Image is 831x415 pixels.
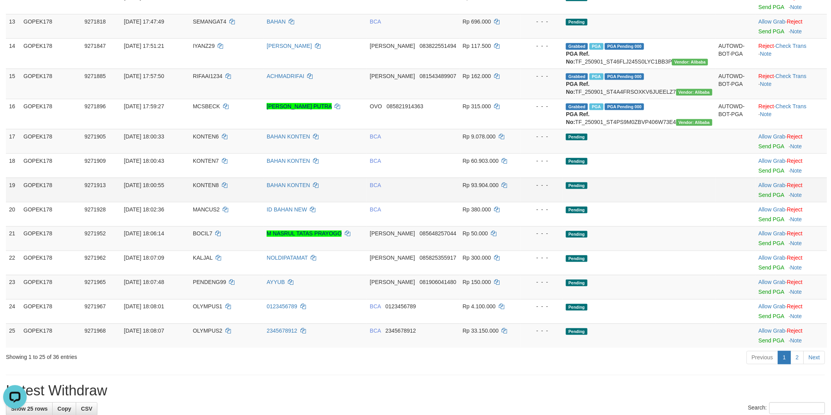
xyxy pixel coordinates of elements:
[605,104,644,110] span: PGA Pending
[463,182,499,188] span: Rp 93.904.000
[605,73,644,80] span: PGA Pending
[759,279,785,286] a: Allow Grab
[463,103,491,109] span: Rp 315.000
[759,216,784,222] a: Send PGA
[566,182,587,189] span: Pending
[84,158,106,164] span: 9271909
[759,73,774,79] a: Reject
[463,133,496,140] span: Rp 9.078.000
[566,280,587,286] span: Pending
[370,279,415,286] span: [PERSON_NAME]
[791,313,802,320] a: Note
[791,192,802,198] a: Note
[463,43,491,49] span: Rp 117.500
[759,167,784,174] a: Send PGA
[759,279,787,286] span: ·
[748,402,825,414] label: Search:
[524,206,560,213] div: - - -
[759,143,784,149] a: Send PGA
[787,304,803,310] a: Reject
[6,226,20,251] td: 21
[791,240,802,247] a: Note
[804,351,825,364] a: Next
[193,103,220,109] span: MCSBECK
[124,279,164,286] span: [DATE] 18:07:48
[267,133,310,140] a: BAHAN KONTEN
[756,226,827,251] td: ·
[524,327,560,335] div: - - -
[420,231,456,237] span: Copy 085648257044 to clipboard
[370,158,381,164] span: BCA
[124,18,164,25] span: [DATE] 17:47:49
[566,158,587,165] span: Pending
[566,19,587,25] span: Pending
[370,103,382,109] span: OVO
[84,328,106,334] span: 9271968
[124,103,164,109] span: [DATE] 17:59:27
[463,206,491,213] span: Rp 380.000
[193,255,212,261] span: KALJAL
[759,43,774,49] a: Reject
[760,81,772,87] a: Note
[267,206,307,213] a: ID BAHAN NEW
[566,104,588,110] span: Grabbed
[566,81,589,95] b: PGA Ref. No:
[193,133,219,140] span: KONTEN6
[370,43,415,49] span: [PERSON_NAME]
[370,206,381,213] span: BCA
[420,73,456,79] span: Copy 081543489907 to clipboard
[193,328,222,334] span: OLYMPUS2
[759,304,787,310] span: ·
[6,38,20,69] td: 14
[267,255,308,261] a: NOLDIPATAMAT
[759,231,785,237] a: Allow Grab
[267,328,297,334] a: 2345678912
[787,182,803,188] a: Reject
[778,351,791,364] a: 1
[84,18,106,25] span: 9271818
[124,133,164,140] span: [DATE] 18:00:33
[420,43,456,49] span: Copy 083822551494 to clipboard
[759,192,784,198] a: Send PGA
[566,73,588,80] span: Grabbed
[589,73,603,80] span: Marked by baojagad
[759,133,787,140] span: ·
[791,167,802,174] a: Note
[672,59,708,66] span: Vendor URL: https://settle4.1velocity.biz
[6,69,20,99] td: 15
[6,324,20,348] td: 25
[756,202,827,226] td: ·
[760,111,772,117] a: Note
[84,73,106,79] span: 9271885
[20,178,81,202] td: GOPEK178
[791,143,802,149] a: Note
[267,231,342,237] a: M NASRUL TATAS PRAYOGO
[759,133,785,140] a: Allow Grab
[759,103,774,109] a: Reject
[6,202,20,226] td: 20
[463,73,491,79] span: Rp 162.000
[759,265,784,271] a: Send PGA
[463,255,491,261] span: Rp 300.000
[791,4,802,10] a: Note
[759,158,785,164] a: Allow Grab
[787,231,803,237] a: Reject
[787,133,803,140] a: Reject
[370,231,415,237] span: [PERSON_NAME]
[776,73,807,79] a: Check Trans
[759,255,787,261] span: ·
[589,104,603,110] span: Marked by baojagad
[756,129,827,153] td: ·
[756,275,827,299] td: ·
[124,43,164,49] span: [DATE] 17:51:21
[84,43,106,49] span: 9271847
[84,182,106,188] span: 9271913
[84,103,106,109] span: 9271896
[524,278,560,286] div: - - -
[563,99,715,129] td: TF_250901_ST4PS9M0ZBVP406W73E4
[124,328,164,334] span: [DATE] 18:08:07
[787,328,803,334] a: Reject
[193,304,222,310] span: OLYMPUS1
[81,406,92,412] span: CSV
[387,103,423,109] span: Copy 085821914363 to clipboard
